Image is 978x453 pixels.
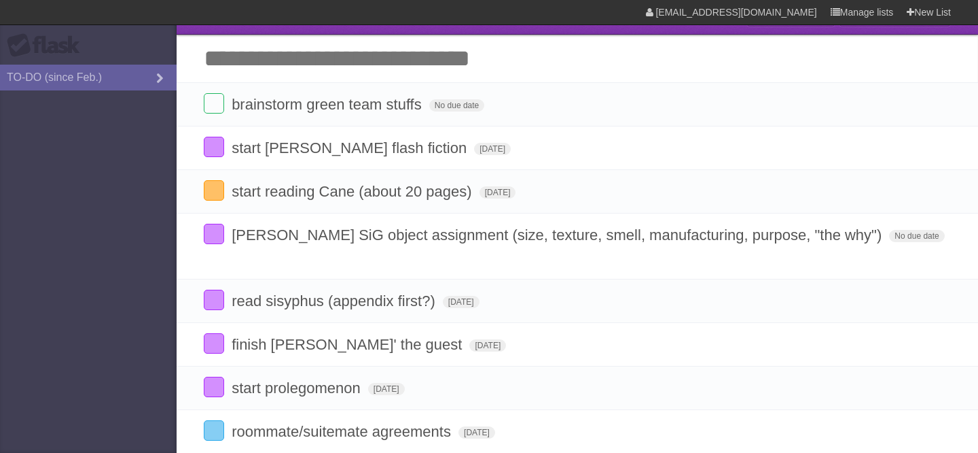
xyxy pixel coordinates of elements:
span: [DATE] [469,339,506,352]
span: start prolegomenon [232,380,364,397]
span: read sisyphus (appendix first?) [232,292,439,309]
span: start [PERSON_NAME] flash fiction [232,139,470,156]
span: [DATE] [368,383,405,395]
span: [PERSON_NAME] SiG object assignment (size, texture, smell, manufacturing, purpose, "the why") [232,227,885,244]
label: Done [204,93,224,114]
span: [DATE] [479,186,516,199]
span: finish [PERSON_NAME]' the guest [232,336,465,353]
span: No due date [429,99,484,112]
span: No due date [889,230,944,242]
label: Done [204,224,224,244]
span: start reading Cane (about 20 pages) [232,183,475,200]
span: roommate/suitemate agreements [232,423,454,440]
label: Done [204,333,224,354]
label: Done [204,137,224,157]
div: Flask [7,33,88,58]
label: Done [204,377,224,397]
label: Done [204,290,224,310]
label: Done [204,420,224,441]
span: [DATE] [458,426,495,439]
label: Done [204,180,224,201]
span: [DATE] [474,143,511,155]
span: [DATE] [443,296,479,308]
span: brainstorm green team stuffs [232,96,425,113]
